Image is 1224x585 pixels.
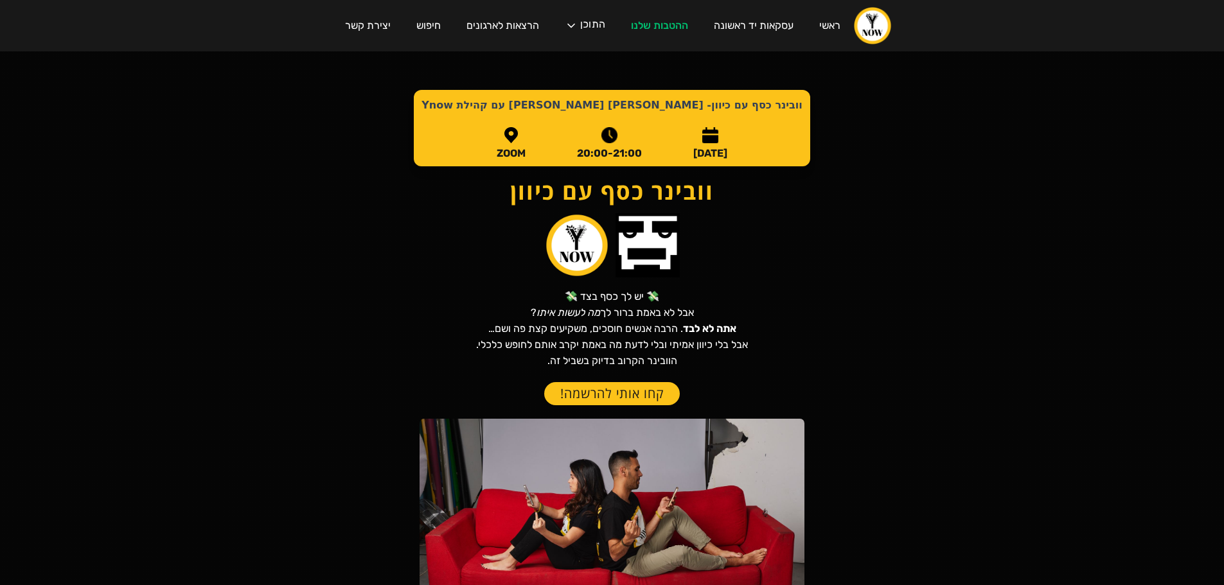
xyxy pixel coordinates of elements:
[577,148,642,159] div: 20:00-21:00
[332,8,404,44] a: יצירת קשר
[693,148,727,159] div: [DATE]
[454,8,552,44] a: הרצאות לארגונים
[404,8,454,44] a: חיפוש
[683,322,736,335] strong: אתה לא לבד
[537,306,600,319] em: מה לעשות איתו
[544,382,680,405] a: קחו אותי להרשמה!
[701,8,806,44] a: עסקאות יד ראשונה
[476,288,748,369] p: 💸 יש לך כסף בצד 💸 אבל לא באמת ברור לך ? . הרבה אנשים חוסכים, משקיעים קצת פה ושם… אבל בלי כיוון אמ...
[497,148,526,159] div: ZOOM
[580,19,605,32] div: התוכן
[427,180,797,202] h1: וובינר כסף עם כיוון
[552,6,618,45] div: התוכן
[806,8,853,44] a: ראשי
[421,99,802,111] strong: וובינר כסף עם כיוון- [PERSON_NAME] [PERSON_NAME] עם קהילת Ynow
[853,6,892,45] a: home
[618,8,701,44] a: ההטבות שלנו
